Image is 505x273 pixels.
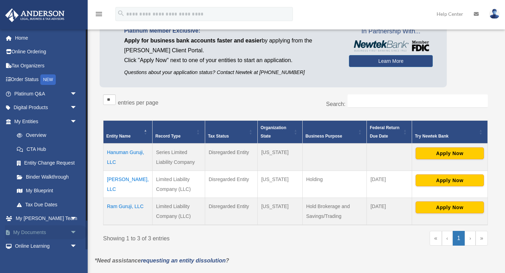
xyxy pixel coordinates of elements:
p: by applying from the [PERSON_NAME] Client Portal. [124,36,338,55]
a: Binder Walkthrough [10,170,84,184]
td: Hanuman Guruji, LLC [103,144,153,171]
a: First [430,231,442,246]
th: Record Type: Activate to sort [153,120,205,144]
td: Disregarded Entity [205,144,257,171]
td: [US_STATE] [257,198,302,225]
td: [DATE] [367,198,412,225]
span: arrow_drop_down [70,212,84,226]
a: Online Learningarrow_drop_down [5,239,88,253]
td: Holding [302,171,366,198]
th: Try Newtek Bank : Activate to sort [412,120,487,144]
i: menu [95,10,103,18]
td: Hold Brokerage and Savings/Trading [302,198,366,225]
a: Platinum Q&Aarrow_drop_down [5,87,88,101]
div: NEW [40,74,56,85]
span: Tax Status [208,134,229,139]
a: Previous [442,231,453,246]
span: arrow_drop_down [70,101,84,115]
span: arrow_drop_down [70,239,84,254]
th: Organization State: Activate to sort [257,120,302,144]
a: CTA Hub [10,142,84,156]
span: arrow_drop_down [70,225,84,240]
span: arrow_drop_down [70,87,84,101]
td: Disregarded Entity [205,171,257,198]
a: Learn More [349,55,433,67]
td: Limited Liability Company (LLC) [153,171,205,198]
td: [US_STATE] [257,144,302,171]
th: Federal Return Due Date: Activate to sort [367,120,412,144]
a: Digital Productsarrow_drop_down [5,101,88,115]
a: Next [465,231,476,246]
span: Record Type [155,134,181,139]
span: Business Purpose [305,134,342,139]
p: Platinum Member Exclusive: [124,26,338,36]
a: Tax Due Dates [10,198,84,212]
a: My Blueprint [10,184,84,198]
a: requesting an entity dissolution [141,258,226,264]
a: Tax Organizers [5,59,88,73]
td: Series Limited Liability Company [153,144,205,171]
a: Order StatusNEW [5,73,88,87]
a: menu [95,12,103,18]
th: Entity Name: Activate to invert sorting [103,120,153,144]
p: Questions about your application status? Contact Newtek at [PHONE_NUMBER] [124,68,338,77]
td: [DATE] [367,171,412,198]
td: [PERSON_NAME], LLC [103,171,153,198]
img: User Pic [489,9,500,19]
img: Anderson Advisors Platinum Portal [3,8,67,22]
span: In Partnership With... [349,26,433,37]
label: Search: [326,101,345,107]
td: Ram Guruji, LLC [103,198,153,225]
td: Disregarded Entity [205,198,257,225]
th: Tax Status: Activate to sort [205,120,257,144]
span: Apply for business bank accounts faster and easier [124,38,262,44]
a: My Documentsarrow_drop_down [5,225,88,239]
a: My [PERSON_NAME] Teamarrow_drop_down [5,212,88,226]
td: [US_STATE] [257,171,302,198]
i: search [117,9,125,17]
span: Organization State [261,125,286,139]
a: Entity Change Request [10,156,84,170]
div: Showing 1 to 3 of 3 entries [103,231,290,244]
a: 1 [453,231,465,246]
a: Last [476,231,488,246]
img: NewtekBankLogoSM.png [352,40,429,52]
button: Apply Now [416,201,484,213]
span: Entity Name [106,134,130,139]
a: My Entitiesarrow_drop_down [5,114,84,128]
span: arrow_drop_down [70,114,84,129]
div: Try Newtek Bank [415,132,477,140]
a: Overview [10,128,81,142]
button: Apply Now [416,147,484,159]
a: Home [5,31,88,45]
p: Click "Apply Now" next to one of your entities to start an application. [124,55,338,65]
th: Business Purpose: Activate to sort [302,120,366,144]
span: Federal Return Due Date [370,125,399,139]
td: Limited Liability Company (LLC) [153,198,205,225]
em: *Need assistance ? [95,258,229,264]
label: entries per page [118,100,159,106]
button: Apply Now [416,174,484,186]
a: Online Ordering [5,45,88,59]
